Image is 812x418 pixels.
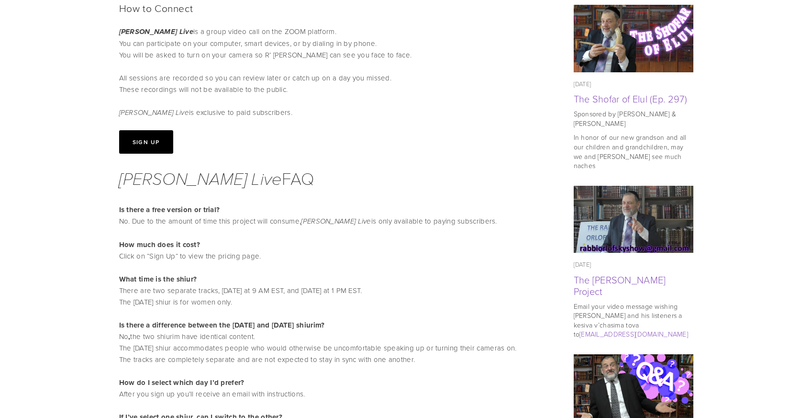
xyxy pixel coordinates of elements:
strong: Is there a difference between the [DATE] and [DATE] shiurim? [119,320,325,330]
button: Sign Up [119,130,173,154]
strong: Is there a free version or trial? [119,204,220,215]
p: is a group video call on the ZOOM platform. You can participate on your computer, smart devices, ... [119,26,550,95]
em: [PERSON_NAME] Live [301,217,371,226]
em: [PERSON_NAME] Live [119,28,193,36]
p: There are two separate tracks, [DATE] at 9 AM EST, and [DATE] at 1 PM EST. The [DATE] shiur is fo... [119,273,550,308]
strong: How much does it cost? [119,239,200,250]
img: The Rabbi Orlofsky Rosh Hashana Project [573,186,693,253]
h2: How to Connect [119,2,550,14]
strong: How do I select which day I’d prefer? [119,377,245,388]
p: In honor of our new grandson and all our children and grandchildren, may we and [PERSON_NAME] see... [574,133,693,170]
h1: FAQ [119,165,550,192]
a: The Shofar of Elul (Ep. 297) [574,92,687,105]
a: The Shofar of Elul (Ep. 297) [574,5,693,72]
a: The Rabbi Orlofsky Rosh Hashana Project [574,186,693,253]
em: [PERSON_NAME] Live [119,109,189,117]
time: [DATE] [574,79,591,88]
p: Sponsored by [PERSON_NAME] & [PERSON_NAME] [574,109,693,128]
p: is exclusive to paid subscribers. [119,107,550,119]
p: No the two shiurim have identical content. The [DATE] shiur accommodates people who would otherwi... [119,319,550,365]
time: [DATE] [574,260,591,269]
img: The Shofar of Elul (Ep. 297) [573,5,693,72]
a: The [PERSON_NAME] Project [574,273,666,298]
em: [PERSON_NAME] Live [119,169,282,190]
strong: What time is the shiur? [119,274,197,284]
a: [EMAIL_ADDRESS][DOMAIN_NAME] [579,329,688,339]
p: No. Due to the amount of time this project will consume, is only available to paying subscribers.... [119,204,550,262]
strong: , [128,331,130,342]
p: Email your video message wishing [PERSON_NAME] and his listeners a kesiva v’chasima tova to [574,302,693,339]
